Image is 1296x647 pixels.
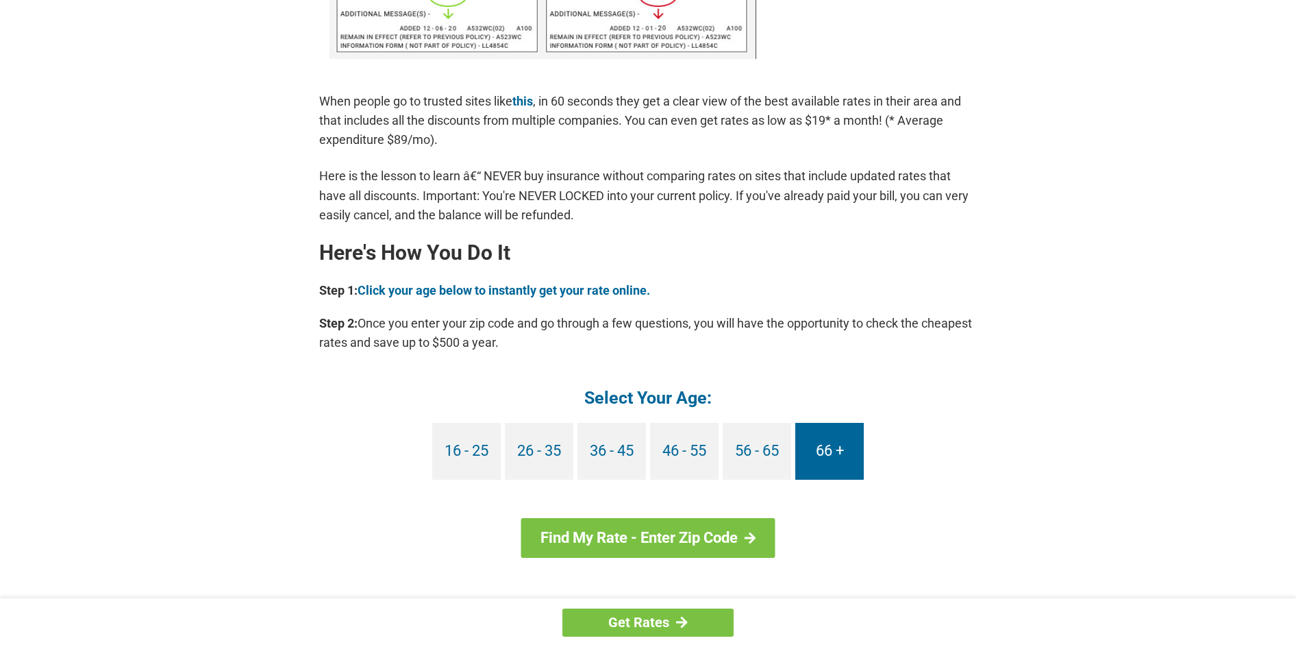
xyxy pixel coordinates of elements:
[650,423,719,480] a: 46 - 55
[319,167,977,224] p: Here is the lesson to learn â€“ NEVER buy insurance without comparing rates on sites that include...
[319,316,358,330] b: Step 2:
[319,92,977,149] p: When people go to trusted sites like , in 60 seconds they get a clear view of the best available ...
[319,242,977,264] h2: Here's How You Do It
[319,387,977,409] h4: Select Your Age:
[521,518,775,558] a: Find My Rate - Enter Zip Code
[319,314,977,352] p: Once you enter your zip code and go through a few questions, you will have the opportunity to che...
[795,423,864,480] a: 66 +
[505,423,573,480] a: 26 - 35
[577,423,646,480] a: 36 - 45
[319,283,358,297] b: Step 1:
[562,609,734,637] a: Get Rates
[358,283,650,297] a: Click your age below to instantly get your rate online.
[723,423,791,480] a: 56 - 65
[512,94,533,108] a: this
[432,423,501,480] a: 16 - 25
